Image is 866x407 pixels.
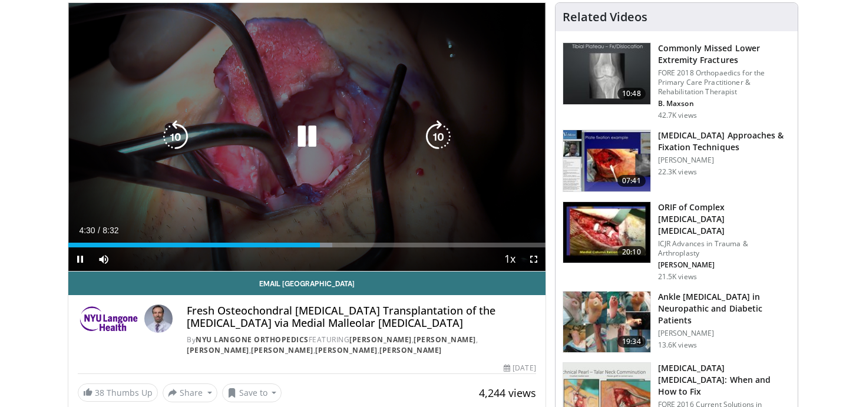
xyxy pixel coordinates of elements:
img: NYU Langone Orthopedics [78,305,140,333]
h4: Fresh Osteochondral [MEDICAL_DATA] Transplantation of the [MEDICAL_DATA] via Medial Malleolar [ME... [187,305,536,330]
a: Email [GEOGRAPHIC_DATA] [68,272,546,295]
a: [PERSON_NAME] [349,335,412,345]
a: [PERSON_NAME] [315,345,378,355]
span: 07:41 [617,175,646,187]
img: Avatar [144,305,173,333]
button: Save to [222,383,282,402]
a: 07:41 [MEDICAL_DATA] Approaches & Fixation Techniques [PERSON_NAME] 22.3K views [563,130,791,192]
p: B. Maxson [658,99,791,108]
span: 38 [95,387,104,398]
p: ICJR Advances in Trauma & Arthroplasty [658,239,791,258]
span: / [98,226,100,235]
a: 19:34 Ankle [MEDICAL_DATA] in Neuropathic and Diabetic Patients [PERSON_NAME] 13.6K views [563,291,791,353]
img: 553c0fcc-025f-46a8-abd3-2bc504dbb95e.150x105_q85_crop-smart_upscale.jpg [563,292,650,353]
span: 8:32 [103,226,118,235]
a: [PERSON_NAME] [187,345,249,355]
a: [PERSON_NAME] [414,335,476,345]
img: 4aa379b6-386c-4fb5-93ee-de5617843a87.150x105_q85_crop-smart_upscale.jpg [563,43,650,104]
h3: [MEDICAL_DATA] Approaches & Fixation Techniques [658,130,791,153]
a: 10:48 Commonly Missed Lower Extremity Fractures FORE 2018 Orthopaedics for the Primary Care Pract... [563,42,791,120]
h3: Commonly Missed Lower Extremity Fractures [658,42,791,66]
p: 21.5K views [658,272,697,282]
span: 20:10 [617,246,646,258]
p: 42.7K views [658,111,697,120]
a: NYU Langone Orthopedics [196,335,309,345]
a: [PERSON_NAME] [379,345,442,355]
span: 19:34 [617,336,646,348]
p: 22.3K views [658,167,697,177]
h3: ORIF of Complex [MEDICAL_DATA] [MEDICAL_DATA] [658,201,791,237]
h3: Ankle [MEDICAL_DATA] in Neuropathic and Diabetic Patients [658,291,791,326]
p: [PERSON_NAME] [658,329,791,338]
a: 38 Thumbs Up [78,383,158,402]
button: Mute [92,247,115,271]
button: Fullscreen [522,247,546,271]
p: [PERSON_NAME] [658,155,791,165]
a: 20:10 ORIF of Complex [MEDICAL_DATA] [MEDICAL_DATA] ICJR Advances in Trauma & Arthroplasty [PERSO... [563,201,791,282]
video-js: Video Player [68,3,546,272]
a: [PERSON_NAME] [251,345,313,355]
img: a62318ec-2188-4613-ae5d-84e3ab2d8b19.150x105_q85_crop-smart_upscale.jpg [563,130,650,191]
span: 4,244 views [479,386,536,400]
img: 473b5e14-8287-4df3-9ec5-f9baf7e98445.150x105_q85_crop-smart_upscale.jpg [563,202,650,263]
div: [DATE] [504,363,536,373]
div: Progress Bar [68,243,546,247]
p: 13.6K views [658,340,697,350]
button: Share [163,383,217,402]
div: By FEATURING , , , , , [187,335,536,356]
p: [PERSON_NAME] [658,260,791,270]
h4: Related Videos [563,10,647,24]
button: Playback Rate [498,247,522,271]
p: FORE 2018 Orthopaedics for the Primary Care Practitioner & Rehabilitation Therapist [658,68,791,97]
button: Pause [68,247,92,271]
h3: [MEDICAL_DATA] [MEDICAL_DATA]: When and How to Fix [658,362,791,398]
span: 10:48 [617,88,646,100]
span: 4:30 [79,226,95,235]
